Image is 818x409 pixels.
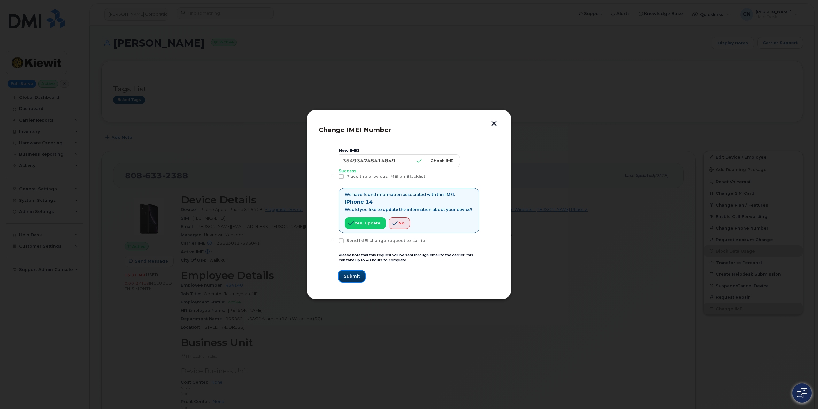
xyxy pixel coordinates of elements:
[339,271,365,282] button: Submit
[389,217,410,229] button: No
[344,273,360,279] span: Submit
[331,238,334,241] input: Send IMEI change request to carrier
[345,217,386,229] button: Yes, update
[339,148,479,153] div: New IMEI
[797,388,807,398] img: Open chat
[339,253,473,263] small: Please note that this request will be sent through email to the carrier, this can take up to 48 h...
[398,220,405,226] span: No
[355,220,381,226] span: Yes, update
[346,174,425,179] span: Place the previous IMEI on Blacklist
[346,238,427,243] span: Send IMEI change request to carrier
[319,126,391,134] span: Change IMEI Number
[345,199,373,205] strong: iPhone 14
[345,192,472,197] p: We have found information associated with this IMEI.
[339,169,479,174] p: Success
[425,154,460,167] button: Check IMEI
[331,174,334,177] input: Place the previous IMEI on Blacklist
[345,207,472,212] p: Would you like to update the information about your device?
